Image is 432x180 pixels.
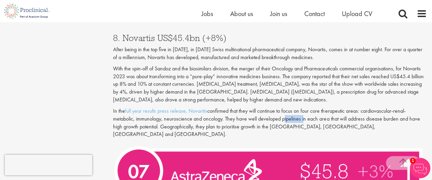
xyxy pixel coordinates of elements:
a: About us [230,9,253,18]
a: Contact [304,9,325,18]
a: full year results press release, Novaritis [125,107,207,114]
a: Jobs [201,9,213,18]
p: With the spin-off of Sandoz and the biosimilars division, the merger of their Oncology and Pharma... [113,65,427,104]
p: After being in the top five in [DATE], in [DATE] Swiss multinational pharmaceutical company, Nova... [113,46,427,61]
iframe: reCAPTCHA [5,155,92,175]
img: Chatbot [410,158,430,178]
a: Join us [270,9,287,18]
a: Upload CV [342,9,372,18]
span: 1 [410,158,416,164]
h3: 8. Novartis US$45.4bn (+8%) [113,33,427,42]
p: In the confirmed that they will continue to focus on four core therapeutic areas: cardiovascular-... [113,107,427,138]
